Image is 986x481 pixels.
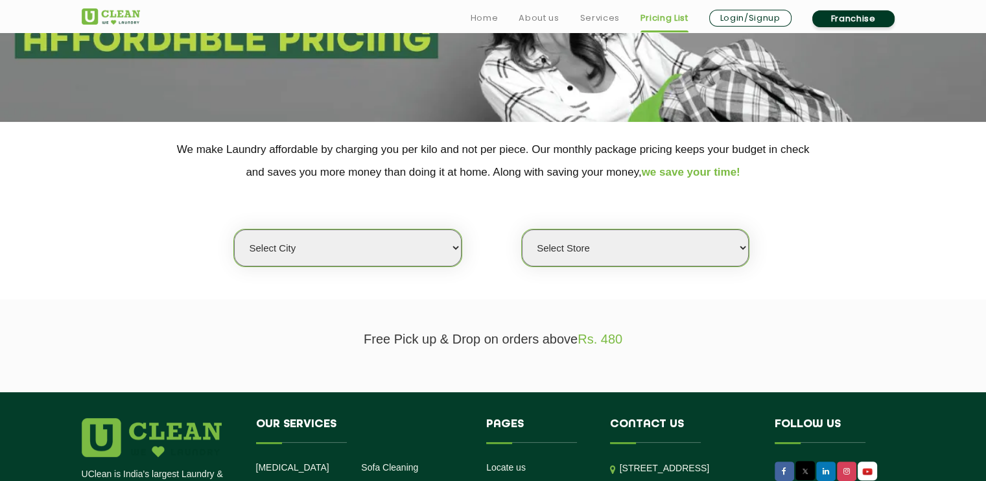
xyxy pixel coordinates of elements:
[578,332,622,346] span: Rs. 480
[620,461,755,476] p: [STREET_ADDRESS]
[471,10,499,26] a: Home
[580,10,619,26] a: Services
[519,10,559,26] a: About us
[486,418,591,443] h4: Pages
[82,8,140,25] img: UClean Laundry and Dry Cleaning
[82,418,222,457] img: logo.png
[82,332,905,347] p: Free Pick up & Drop on orders above
[642,166,740,178] span: we save your time!
[640,10,688,26] a: Pricing List
[486,462,526,473] a: Locate us
[859,465,876,478] img: UClean Laundry and Dry Cleaning
[610,418,755,443] h4: Contact us
[256,418,467,443] h4: Our Services
[361,462,418,473] a: Sofa Cleaning
[812,10,895,27] a: Franchise
[775,418,889,443] h4: Follow us
[709,10,792,27] a: Login/Signup
[256,462,329,473] a: [MEDICAL_DATA]
[82,138,905,183] p: We make Laundry affordable by charging you per kilo and not per piece. Our monthly package pricin...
